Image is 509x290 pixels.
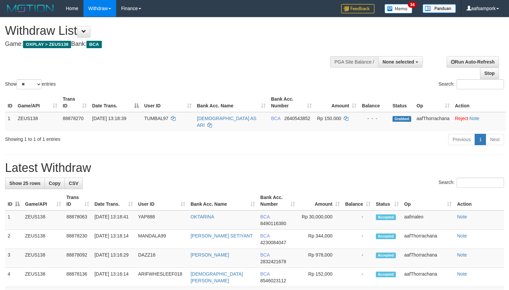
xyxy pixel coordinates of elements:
th: Date Trans.: activate to sort column descending [89,93,142,112]
a: Reject [455,116,468,121]
label: Search: [439,79,504,89]
td: 1 [5,210,22,230]
td: 88878063 [64,210,92,230]
a: [DEMOGRAPHIC_DATA] AS ARI [197,116,256,128]
th: Status [390,93,414,112]
span: BCA [260,252,270,258]
a: [DEMOGRAPHIC_DATA][PERSON_NAME] [191,271,243,283]
td: - [342,268,373,287]
img: panduan.png [423,4,456,13]
th: Amount: activate to sort column ascending [298,191,342,210]
td: Rp 978,000 [298,249,342,268]
td: Rp 30,000,000 [298,210,342,230]
span: Show 25 rows [9,181,40,186]
button: None selected [378,56,423,68]
h1: Latest Withdraw [5,161,504,175]
th: Game/API: activate to sort column ascending [22,191,64,210]
td: DAZZ16 [136,249,188,268]
span: Copy 8490116380 to clipboard [260,221,286,226]
span: Grabbed [393,116,411,122]
span: [DATE] 13:18:39 [92,116,126,121]
a: Next [486,134,504,145]
a: Note [457,233,467,238]
td: aafThorrachana [414,112,452,131]
a: [PERSON_NAME] [191,252,229,258]
span: BCA [260,233,270,238]
input: Search: [457,178,504,188]
span: CSV [69,181,78,186]
th: Bank Acc. Number: activate to sort column ascending [258,191,298,210]
select: Showentries [17,79,42,89]
span: Copy 2640543852 to clipboard [284,116,310,121]
th: Status: activate to sort column ascending [373,191,402,210]
th: User ID: activate to sort column ascending [136,191,188,210]
td: [DATE] 13:18:41 [92,210,136,230]
div: Showing 1 to 1 of 1 entries [5,133,207,142]
td: 88878092 [64,249,92,268]
span: 88878270 [63,116,83,121]
th: Action [454,191,504,210]
td: aafThorrachana [402,230,454,249]
a: Copy [44,178,65,189]
span: BCA [86,41,101,48]
a: Run Auto-Refresh [447,56,499,68]
span: Accepted [376,253,396,258]
span: Accepted [376,214,396,220]
a: CSV [64,178,83,189]
th: Amount: activate to sort column ascending [314,93,359,112]
td: YAP888 [136,210,188,230]
a: Note [457,214,467,219]
span: Copy 2832421678 to clipboard [260,259,286,264]
a: OKTARINA [191,214,214,219]
th: Balance [359,93,390,112]
span: OXPLAY > ZEUS138 [23,41,71,48]
td: ZEUS138 [22,230,64,249]
td: ZEUS138 [22,210,64,230]
a: Show 25 rows [5,178,45,189]
span: Accepted [376,233,396,239]
th: User ID: activate to sort column ascending [142,93,194,112]
span: Copy [49,181,60,186]
th: Bank Acc. Number: activate to sort column ascending [268,93,314,112]
td: [DATE] 13:18:14 [92,230,136,249]
a: 1 [475,134,486,145]
td: Rp 152,000 [298,268,342,287]
label: Show entries [5,79,56,89]
td: - [342,210,373,230]
td: · [452,112,506,131]
a: Note [470,116,480,121]
a: Note [457,271,467,277]
th: Action [452,93,506,112]
th: Bank Acc. Name: activate to sort column ascending [194,93,268,112]
span: Copy 8546023112 to clipboard [260,278,286,283]
th: Bank Acc. Name: activate to sort column ascending [188,191,258,210]
td: aafThorrachana [402,268,454,287]
td: aafmaleo [402,210,454,230]
span: TUMBAL97 [144,116,168,121]
span: None selected [383,59,414,65]
td: [DATE] 13:16:29 [92,249,136,268]
img: MOTION_logo.png [5,3,56,13]
td: 88878136 [64,268,92,287]
span: BCA [260,271,270,277]
th: Op: activate to sort column ascending [402,191,454,210]
label: Search: [439,178,504,188]
div: PGA Site Balance / [330,56,378,68]
td: 3 [5,249,22,268]
th: Game/API: activate to sort column ascending [15,93,60,112]
h1: Withdraw List [5,24,333,37]
span: Copy 4230084047 to clipboard [260,240,286,245]
td: - [342,230,373,249]
span: BCA [271,116,280,121]
input: Search: [457,79,504,89]
th: ID: activate to sort column descending [5,191,22,210]
span: Rp 150.000 [317,116,341,121]
th: ID [5,93,15,112]
span: Accepted [376,272,396,277]
td: - [342,249,373,268]
th: Balance: activate to sort column ascending [342,191,373,210]
td: 88878230 [64,230,92,249]
img: Feedback.jpg [341,4,374,13]
h4: Game: Bank: [5,41,333,47]
td: aafThorrachana [402,249,454,268]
